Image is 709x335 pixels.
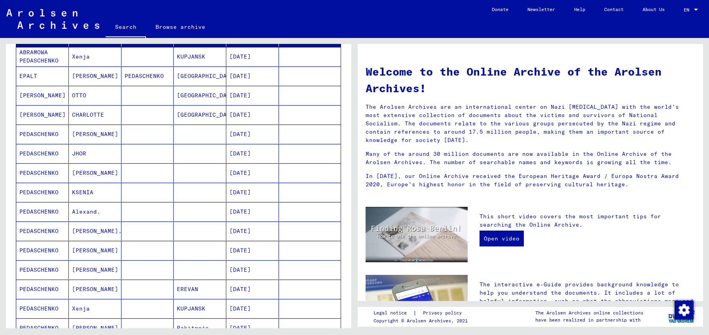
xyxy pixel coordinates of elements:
mat-cell: [DATE] [226,202,279,221]
mat-cell: [PERSON_NAME] [16,86,69,105]
mat-cell: [PERSON_NAME] [69,163,121,182]
h1: Welcome to the Online Archive of the Arolsen Archives! [366,63,695,97]
a: Privacy policy [417,309,471,317]
mat-cell: [DATE] [226,280,279,299]
img: video.jpg [366,207,468,262]
mat-cell: [PERSON_NAME] [69,260,121,279]
mat-cell: KUPJANSK [174,47,226,66]
mat-cell: JHOR [69,144,121,163]
div: Change consent [674,300,693,319]
p: Many of the around 30 million documents are now available in the Online Archive of the Arolsen Ar... [366,150,695,167]
mat-cell: PEDASCHENKO [16,125,69,144]
p: have been realized in partnership with [535,316,643,324]
mat-cell: [DATE] [226,47,279,66]
a: Legal notice [373,309,413,317]
img: yv_logo.png [667,307,696,326]
mat-cell: [PERSON_NAME] [16,105,69,124]
p: Copyright © Arolsen Archives, 2021 [373,317,471,324]
mat-cell: [DATE] [226,183,279,202]
mat-cell: PEDASCHENKO [16,144,69,163]
mat-cell: [DATE] [226,86,279,105]
mat-cell: [PERSON_NAME] [69,125,121,144]
mat-cell: [GEOGRAPHIC_DATA] [174,86,226,105]
mat-cell: CHARLOTTE [69,105,121,124]
mat-cell: PEDASCHENKO [16,202,69,221]
mat-cell: [DATE] [226,66,279,85]
mat-cell: [PERSON_NAME]. [69,221,121,240]
mat-cell: KSENIA [69,183,121,202]
p: The Arolsen Archives online collections [535,309,643,316]
mat-cell: [PERSON_NAME] [69,241,121,260]
mat-cell: Alexand. [69,202,121,221]
mat-cell: [DATE] [226,221,279,240]
mat-cell: Xenja [69,299,121,318]
mat-cell: KUPJANSK [174,299,226,318]
mat-cell: [PERSON_NAME] [69,66,121,85]
mat-cell: [PERSON_NAME] [69,280,121,299]
mat-cell: Xenja [69,47,121,66]
mat-cell: [DATE] [226,163,279,182]
div: | [373,309,471,317]
a: Search [106,17,146,38]
mat-cell: EREVAN [174,280,226,299]
mat-cell: ABRAMOWA PEDASCHENKO [16,47,69,66]
img: Arolsen_neg.svg [6,9,99,29]
mat-cell: EPALT [16,66,69,85]
mat-cell: [DATE] [226,144,279,163]
mat-cell: [GEOGRAPHIC_DATA] [174,66,226,85]
mat-cell: [DATE] [226,105,279,124]
mat-cell: [DATE] [226,260,279,279]
mat-cell: PEDASCHENKO [16,183,69,202]
mat-cell: [DATE] [226,299,279,318]
mat-cell: PEDASCHENKO [16,241,69,260]
p: The interactive e-Guide provides background knowledge to help you understand the documents. It in... [480,280,695,314]
img: Change consent [675,301,694,320]
p: The Arolsen Archives are an international center on Nazi [MEDICAL_DATA] with the world’s most ext... [366,103,695,144]
mat-cell: PEDASCHENKO [121,66,174,85]
mat-cell: PEDASCHENKO [16,299,69,318]
mat-cell: OTTO [69,86,121,105]
a: Browse archive [146,17,215,36]
p: In [DATE], our Online Archive received the European Heritage Award / Europa Nostra Award 2020, Eu... [366,172,695,189]
mat-cell: PEDASCHENKO [16,221,69,240]
mat-cell: PEDASCHENKO [16,260,69,279]
span: EN [684,7,692,13]
mat-cell: [DATE] [226,125,279,144]
mat-cell: [DATE] [226,241,279,260]
mat-cell: PEDASCHENKO [16,280,69,299]
mat-cell: PEDASCHENKO [16,163,69,182]
a: Open video [480,231,524,246]
p: This short video covers the most important tips for searching the Online Archive. [480,212,695,229]
mat-cell: [GEOGRAPHIC_DATA] [174,105,226,124]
